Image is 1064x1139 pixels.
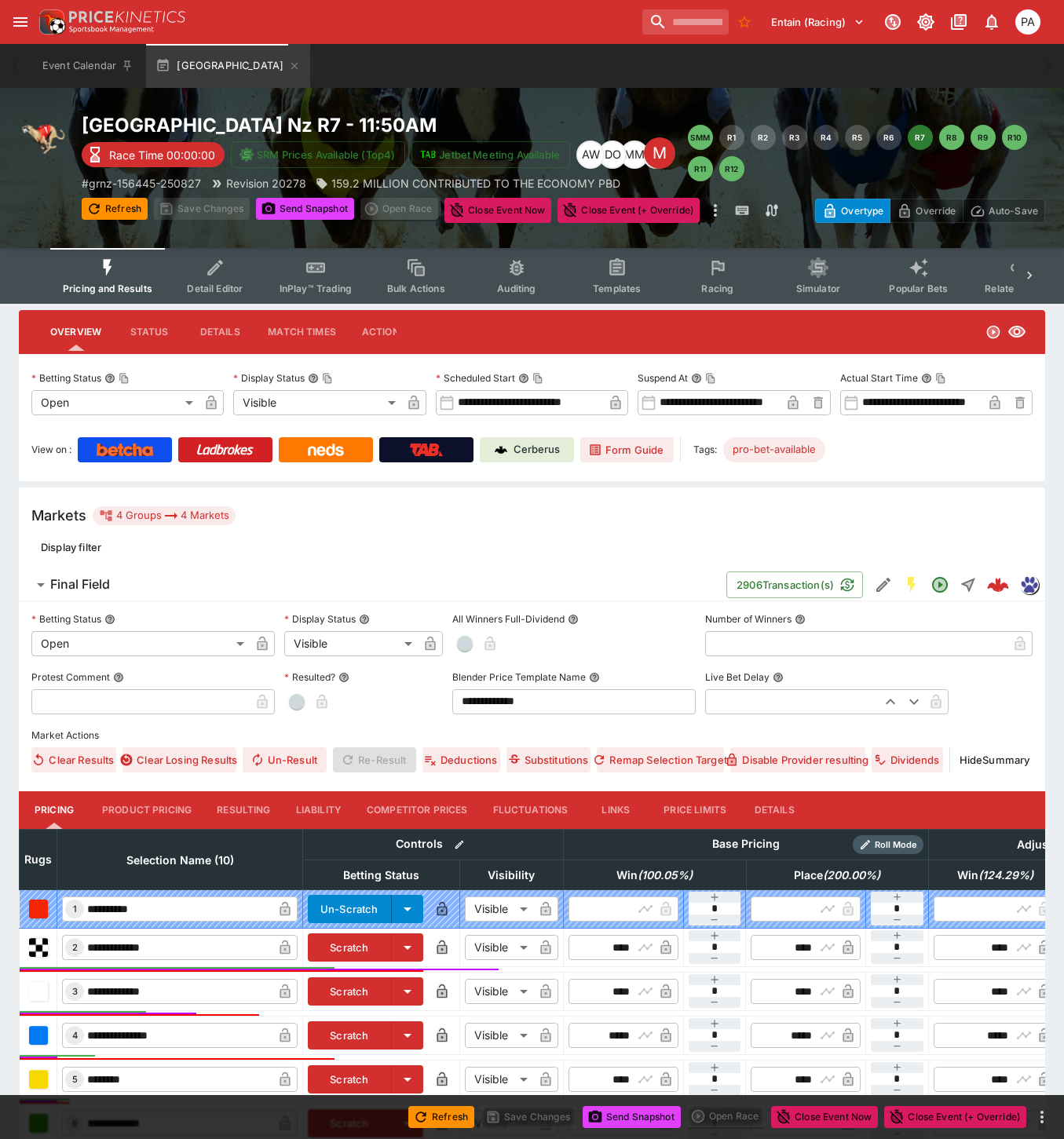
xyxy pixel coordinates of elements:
button: SRM Prices Available (Top4) [231,141,405,168]
button: Documentation [945,8,973,36]
button: R10 [1002,125,1027,150]
p: Scheduled Start [436,371,515,385]
span: Bulk Actions [387,283,445,294]
span: 3 [69,986,81,997]
button: open drawer [6,8,35,36]
span: Popular Bets [889,283,948,294]
div: Amanda Whitta [576,141,605,169]
span: 1 [70,904,80,914]
button: R9 [971,125,996,150]
div: Daniel Olerenshaw [598,141,627,169]
span: 2 [69,942,81,953]
p: Actual Start Time [840,371,918,385]
span: 5 [69,1074,81,1085]
p: Betting Status [31,612,101,626]
button: Resulted? [338,672,349,683]
button: Display filter [31,535,111,560]
button: Clear Results [31,747,116,772]
button: Bulk edit [449,834,470,855]
button: Live Bet Delay [773,672,784,683]
span: Betting Status [326,866,437,885]
button: Event Calendar [33,44,143,88]
p: Resulted? [284,670,335,684]
div: Visible [233,390,400,415]
button: R8 [939,125,964,150]
div: Visible [465,896,533,922]
div: Open [31,390,199,415]
button: Details [739,791,810,829]
button: Fluctuations [481,791,581,829]
span: Pricing and Results [63,283,152,294]
div: Base Pricing [706,834,786,854]
button: HideSummary [956,747,1033,772]
p: Live Bet Delay [705,670,770,684]
button: Copy To Clipboard [935,373,946,384]
img: PriceKinetics [69,11,185,23]
div: Edit Meeting [644,137,675,169]
button: R7 [908,125,933,150]
button: Product Pricing [90,791,204,829]
svg: Open [931,575,949,594]
div: Visible [465,1023,533,1048]
button: Protest Comment [113,672,124,683]
button: Pricing [19,791,90,829]
button: Substitutions [506,747,591,772]
button: Clear Losing Results [122,747,236,772]
span: InPlay™ Trading [280,283,352,294]
p: Suspend At [638,371,688,385]
button: [GEOGRAPHIC_DATA] [146,44,310,88]
button: No Bookmarks [732,9,757,35]
button: Straight [954,571,982,599]
img: TabNZ [410,444,443,456]
button: Auto-Save [963,199,1045,223]
button: Deductions [422,747,500,772]
img: Ladbrokes [196,444,254,456]
button: Scratch [308,1065,392,1093]
button: Final Field [19,569,726,601]
input: search [642,9,729,35]
img: logo-cerberus--red.svg [987,574,1009,596]
button: Select Tenant [762,9,874,35]
button: Number of Winners [795,614,806,625]
span: Related Events [985,283,1053,294]
span: Selection Name (10) [109,851,251,870]
div: Betting Target: cerberus [723,437,825,462]
button: Connected to PK [879,8,907,36]
button: Resulting [204,791,283,829]
button: Refresh [408,1106,474,1128]
button: R5 [845,125,870,150]
button: more [706,198,725,223]
button: Match Times [255,313,349,351]
button: Overview [38,313,114,351]
h6: Final Field [50,576,110,593]
span: excl. Emergencies (124.29%) [940,866,1051,885]
div: split button [687,1105,765,1127]
p: 159.2 MILLION CONTRIBUTED TO THE ECONOMY PBD [331,175,620,192]
button: Edit Detail [869,571,898,599]
button: Refresh [82,198,148,220]
p: Display Status [233,371,305,385]
button: SMM [688,125,713,150]
p: Blender Price Template Name [452,670,586,684]
label: View on : [31,437,71,462]
button: Disable Provider resulting [730,747,865,772]
button: Scratch [308,933,392,962]
button: Peter Addley [1011,5,1045,39]
img: greyhound_racing.png [19,113,69,163]
button: Dividends [872,747,943,772]
button: R2 [751,125,776,150]
em: ( 124.29 %) [978,866,1033,885]
svg: Open [985,324,1001,340]
button: Copy To Clipboard [322,373,333,384]
button: Remap Selection Target [597,747,724,772]
button: Status [114,313,185,351]
div: Start From [815,199,1045,223]
div: Event type filters [50,248,1014,304]
button: Jetbet Meeting Available [411,141,570,168]
span: excl. Emergencies (200.00%) [777,866,898,885]
span: Detail Editor [187,283,243,294]
span: Visibility [470,866,552,885]
span: Racing [701,283,733,294]
div: grnz [1020,575,1039,594]
span: Auditing [497,283,536,294]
